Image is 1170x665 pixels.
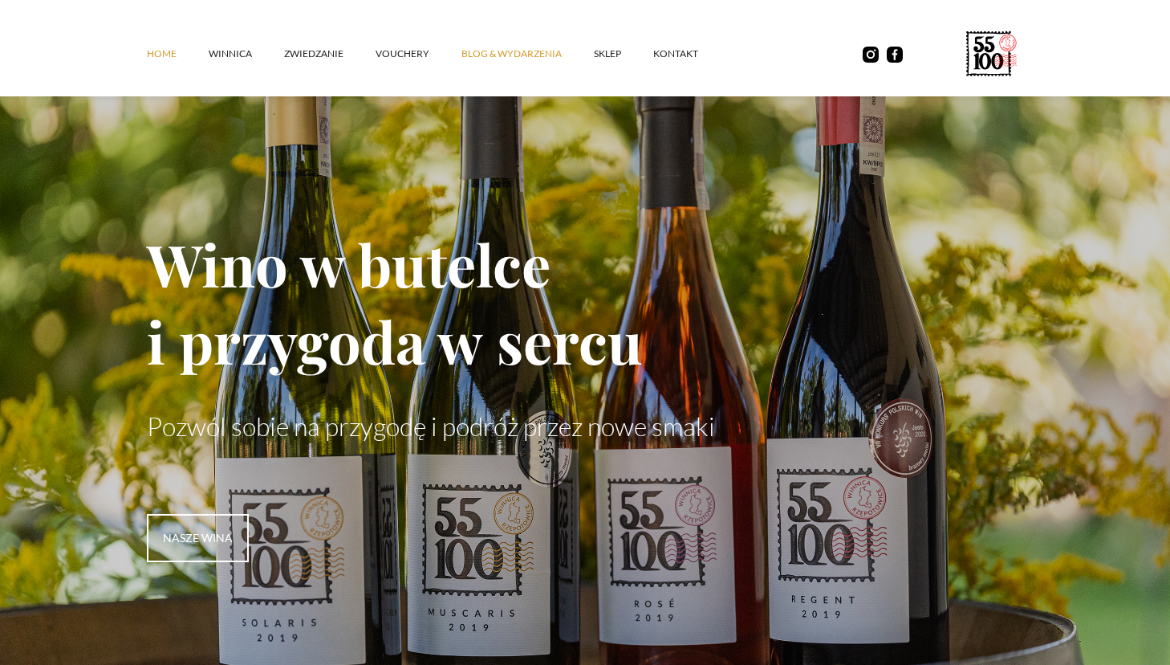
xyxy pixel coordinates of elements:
a: winnica [209,30,284,78]
a: nasze wina [147,514,249,562]
a: Blog & Wydarzenia [461,30,594,78]
a: ZWIEDZANIE [284,30,376,78]
h1: Wino w butelce i przygoda w sercu [147,225,1023,379]
a: SKLEP [594,30,653,78]
a: vouchery [376,30,461,78]
p: Pozwól sobie na przygodę i podróż przez nowe smaki [147,411,1023,442]
a: Home [147,30,209,78]
a: kontakt [653,30,730,78]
